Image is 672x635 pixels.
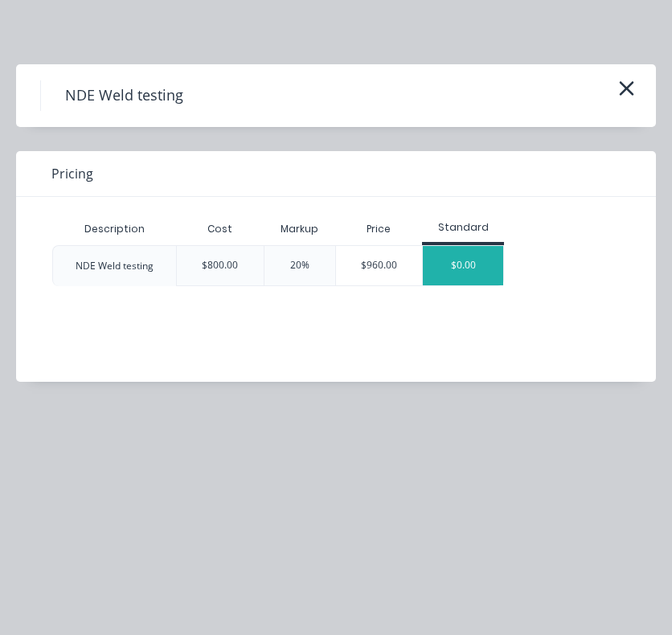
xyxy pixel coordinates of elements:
[51,164,93,183] span: Pricing
[336,246,423,285] div: $960.00
[76,259,154,273] div: NDE Weld testing
[290,258,309,272] div: 20%
[422,220,504,235] div: Standard
[72,209,158,249] div: Description
[423,246,503,285] div: $0.00
[40,80,207,111] h4: NDE Weld testing
[176,213,264,245] div: Cost
[264,213,335,245] div: Markup
[335,213,423,245] div: Price
[202,258,238,272] div: $800.00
